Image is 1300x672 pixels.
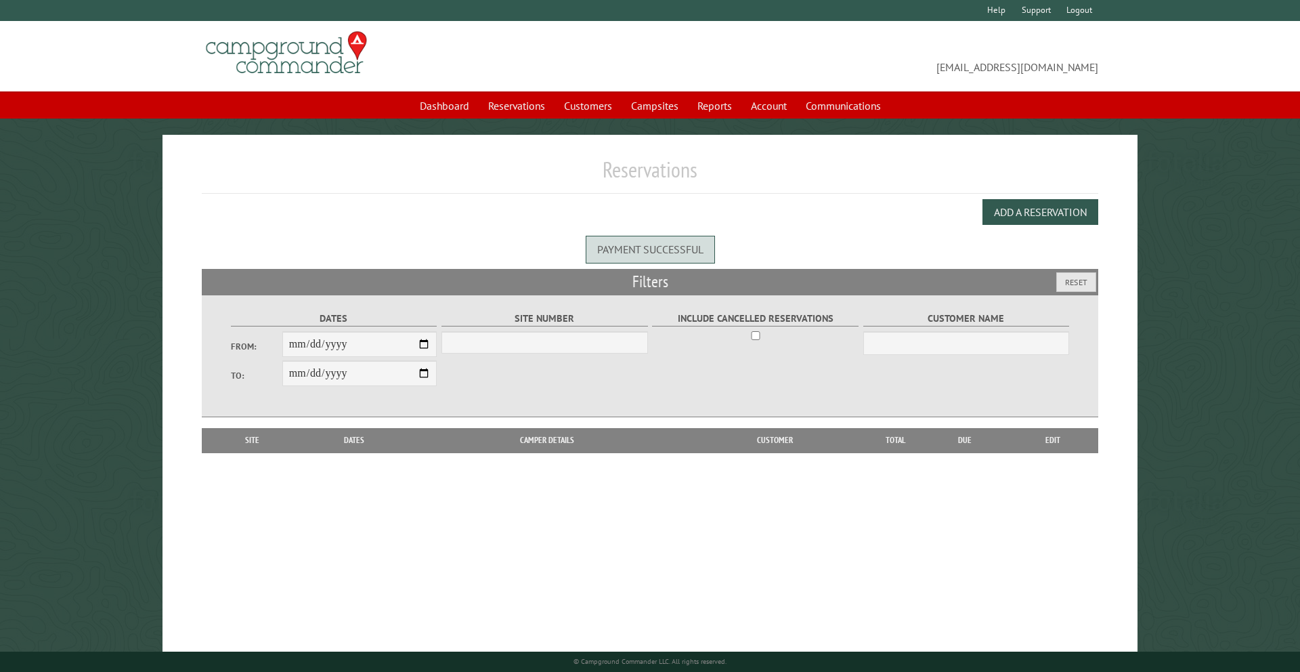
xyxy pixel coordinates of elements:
th: Due [922,428,1007,453]
th: Edit [1007,428,1099,453]
label: Dates [231,311,437,327]
button: Reset [1056,272,1096,292]
label: Customer Name [863,311,1070,327]
span: [EMAIL_ADDRESS][DOMAIN_NAME] [650,37,1098,75]
a: Campsites [623,93,687,119]
label: Include Cancelled Reservations [652,311,859,327]
a: Customers [556,93,620,119]
th: Total [868,428,922,453]
th: Site [209,428,297,453]
a: Account [743,93,795,119]
a: Dashboard [412,93,477,119]
img: Campground Commander [202,26,371,79]
th: Customer [682,428,868,453]
th: Dates [297,428,412,453]
h1: Reservations [202,156,1099,194]
div: Payment successful [586,236,715,263]
a: Reports [689,93,740,119]
label: From: [231,340,282,353]
label: Site Number [441,311,648,327]
th: Camper Details [412,428,682,453]
label: To: [231,369,282,382]
a: Reservations [480,93,553,119]
a: Communications [798,93,889,119]
h2: Filters [202,269,1099,295]
button: Add a Reservation [982,199,1098,225]
small: © Campground Commander LLC. All rights reserved. [573,657,727,666]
